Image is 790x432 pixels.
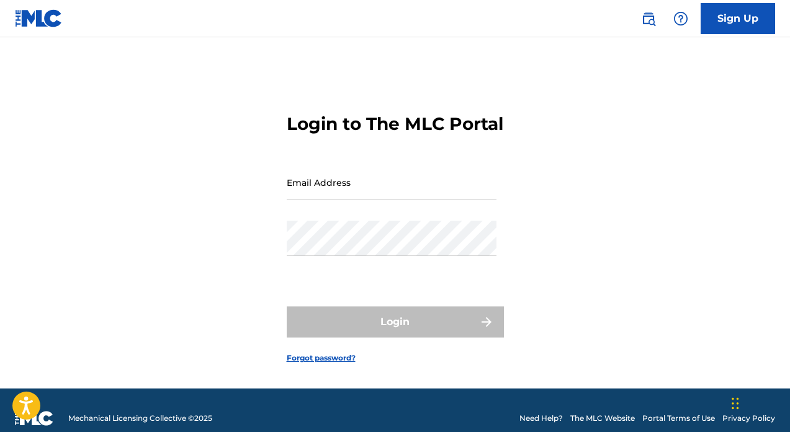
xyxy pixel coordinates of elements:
a: Sign Up [701,3,775,34]
a: Public Search [636,6,661,31]
span: Mechanical Licensing Collective © 2025 [68,413,212,424]
a: Portal Terms of Use [642,413,715,424]
a: Privacy Policy [722,413,775,424]
div: Help [668,6,693,31]
img: logo [15,411,53,426]
a: Forgot password? [287,352,356,364]
img: search [641,11,656,26]
a: Need Help? [519,413,563,424]
img: MLC Logo [15,9,63,27]
h3: Login to The MLC Portal [287,113,503,135]
iframe: Chat Widget [728,372,790,432]
a: The MLC Website [570,413,635,424]
img: help [673,11,688,26]
div: Drag [732,385,739,422]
